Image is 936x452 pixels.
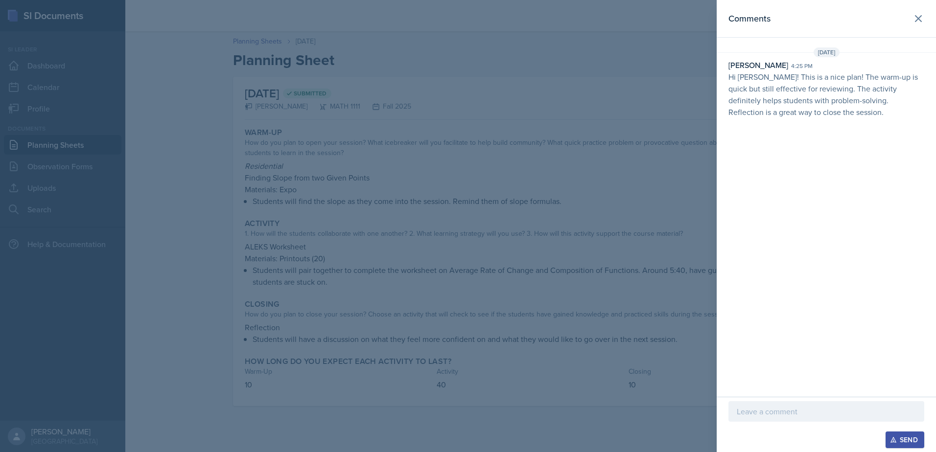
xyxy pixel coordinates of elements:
div: 4:25 pm [791,62,813,70]
div: [PERSON_NAME] [728,59,788,71]
div: Send [892,436,918,444]
p: Hi [PERSON_NAME]! This is a nice plan! The warm-up is quick but still effective for reviewing. Th... [728,71,924,118]
span: [DATE] [814,47,840,57]
button: Send [886,431,924,448]
h2: Comments [728,12,771,25]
